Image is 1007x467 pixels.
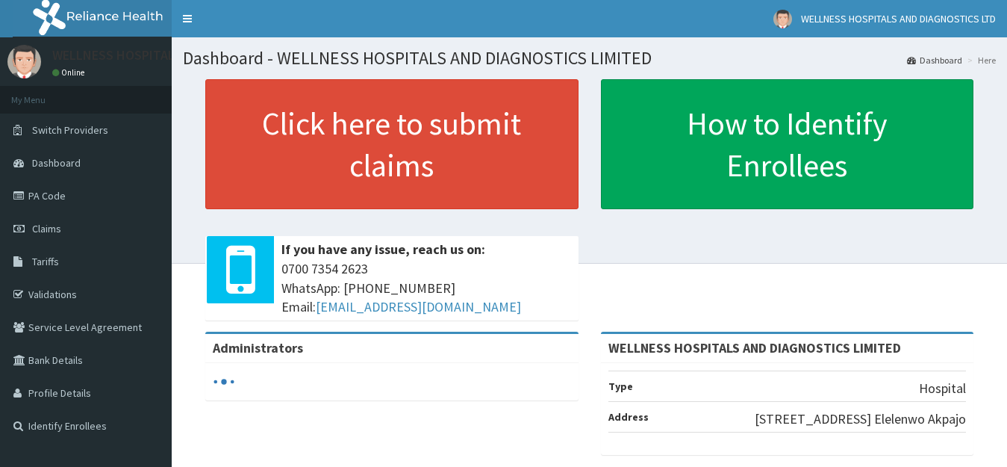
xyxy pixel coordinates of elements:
[213,371,235,393] svg: audio-loading
[52,67,88,78] a: Online
[316,298,521,315] a: [EMAIL_ADDRESS][DOMAIN_NAME]
[755,409,966,429] p: [STREET_ADDRESS] Elelenwo Akpajo
[32,123,108,137] span: Switch Providers
[601,79,974,209] a: How to Identify Enrollees
[7,45,41,78] img: User Image
[801,12,996,25] span: WELLNESS HOSPITALS AND DIAGNOSTICS LTD
[919,379,966,398] p: Hospital
[964,54,996,67] li: Here
[608,380,633,393] b: Type
[773,10,792,28] img: User Image
[608,339,901,356] strong: WELLNESS HOSPITALS AND DIAGNOSTICS LIMITED
[205,79,579,209] a: Click here to submit claims
[907,54,962,67] a: Dashboard
[32,222,61,235] span: Claims
[281,241,485,258] b: If you have any issue, reach us on:
[32,255,59,268] span: Tariffs
[608,410,649,424] b: Address
[32,156,81,170] span: Dashboard
[281,259,571,317] span: 0700 7354 2623 WhatsApp: [PHONE_NUMBER] Email:
[52,49,317,62] p: WELLNESS HOSPITALS AND DIAGNOSTICS LTD
[213,339,303,356] b: Administrators
[183,49,996,68] h1: Dashboard - WELLNESS HOSPITALS AND DIAGNOSTICS LIMITED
